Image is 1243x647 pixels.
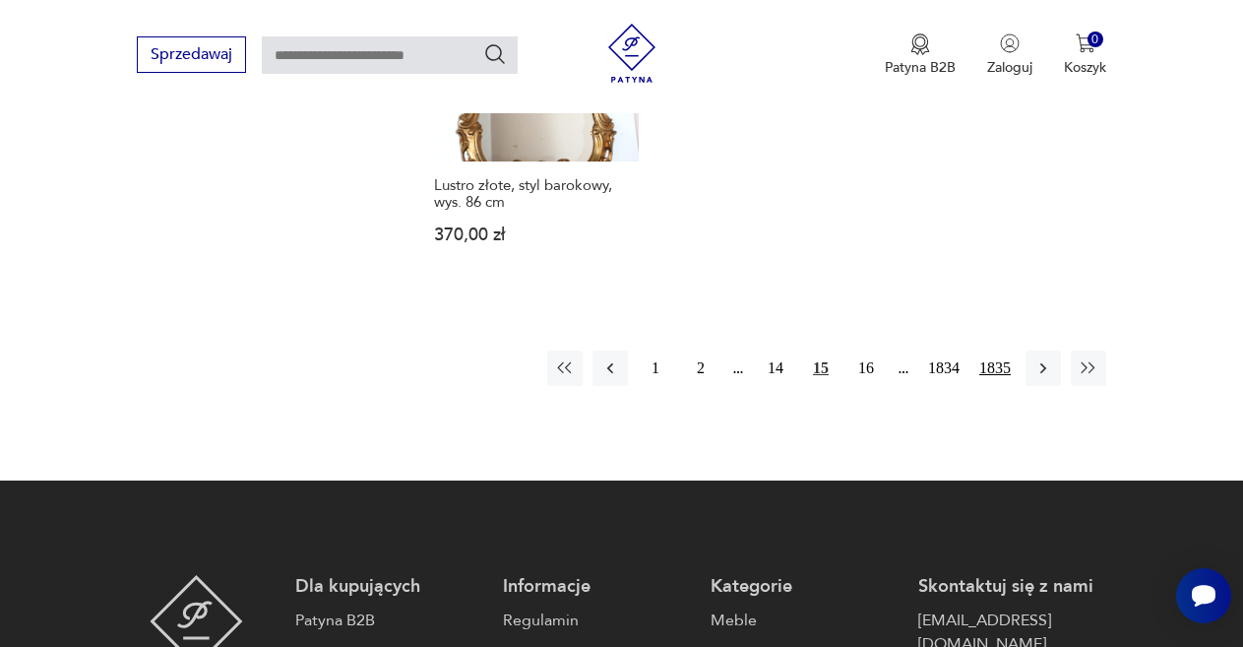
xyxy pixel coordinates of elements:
p: Skontaktuj się z nami [918,575,1106,599]
button: 1834 [923,351,964,386]
p: Zaloguj [987,58,1032,77]
button: Zaloguj [987,33,1032,77]
button: 14 [758,351,793,386]
p: Koszyk [1064,58,1106,77]
p: Patyna B2B [885,58,956,77]
button: Patyna B2B [885,33,956,77]
img: Patyna - sklep z meblami i dekoracjami vintage [602,24,661,83]
button: 2 [683,351,718,386]
a: Regulamin [503,609,691,632]
button: 1 [638,351,673,386]
img: Ikonka użytkownika [1000,33,1020,53]
img: Ikona medalu [910,33,930,55]
button: 1835 [974,351,1016,386]
button: Szukaj [483,42,507,66]
p: Kategorie [711,575,899,599]
p: Informacje [503,575,691,599]
h3: Lustro złote, styl barokowy, wys. 86 cm [434,177,630,211]
iframe: Smartsupp widget button [1176,568,1231,623]
p: 370,00 zł [434,226,630,243]
a: Sprzedawaj [137,49,246,63]
a: Ikona medaluPatyna B2B [885,33,956,77]
button: 15 [803,351,839,386]
button: Sprzedawaj [137,36,246,73]
a: Meble [711,609,899,632]
button: 16 [848,351,884,386]
button: 0Koszyk [1064,33,1106,77]
p: Dla kupujących [295,575,483,599]
a: Patyna B2B [295,609,483,632]
div: 0 [1088,32,1104,48]
img: Ikona koszyka [1076,33,1095,53]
